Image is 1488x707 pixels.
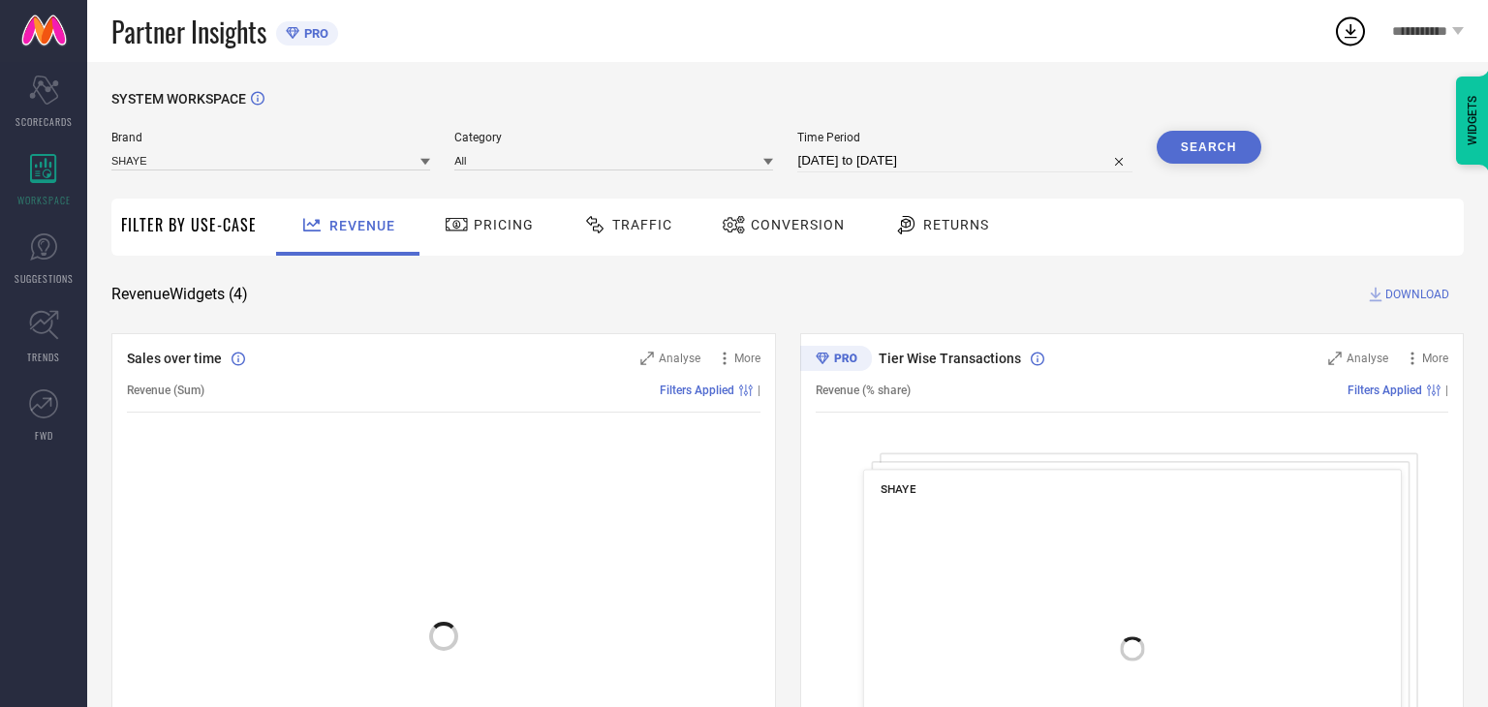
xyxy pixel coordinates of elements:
[1445,384,1448,397] span: |
[1347,352,1388,365] span: Analyse
[35,428,53,443] span: FWD
[660,384,734,397] span: Filters Applied
[734,352,760,365] span: More
[816,384,911,397] span: Revenue (% share)
[751,217,845,232] span: Conversion
[1333,14,1368,48] div: Open download list
[15,271,74,286] span: SUGGESTIONS
[1157,131,1261,164] button: Search
[15,114,73,129] span: SCORECARDS
[797,131,1131,144] span: Time Period
[923,217,989,232] span: Returns
[800,346,872,375] div: Premium
[880,482,915,496] span: SHAYE
[127,351,222,366] span: Sales over time
[1385,285,1449,304] span: DOWNLOAD
[879,351,1021,366] span: Tier Wise Transactions
[640,352,654,365] svg: Zoom
[111,91,246,107] span: SYSTEM WORKSPACE
[121,213,257,236] span: Filter By Use-Case
[454,131,773,144] span: Category
[612,217,672,232] span: Traffic
[1422,352,1448,365] span: More
[111,131,430,144] span: Brand
[17,193,71,207] span: WORKSPACE
[1348,384,1422,397] span: Filters Applied
[797,149,1131,172] input: Select time period
[127,384,204,397] span: Revenue (Sum)
[111,12,266,51] span: Partner Insights
[27,350,60,364] span: TRENDS
[758,384,760,397] span: |
[299,26,328,41] span: PRO
[1328,352,1342,365] svg: Zoom
[474,217,534,232] span: Pricing
[659,352,700,365] span: Analyse
[329,218,395,233] span: Revenue
[111,285,248,304] span: Revenue Widgets ( 4 )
